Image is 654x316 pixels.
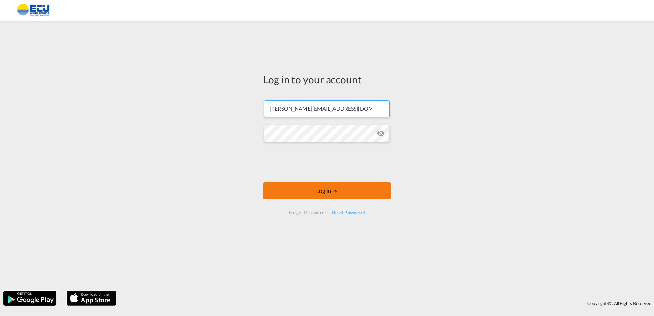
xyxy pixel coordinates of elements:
[377,129,385,137] md-icon: icon-eye-off
[275,149,379,175] iframe: reCAPTCHA
[66,290,117,306] img: apple.png
[3,290,57,306] img: google.png
[10,3,56,18] img: 6cccb1402a9411edb762cf9624ab9cda.png
[263,182,391,199] button: LOGIN
[264,100,390,117] input: Enter email/phone number
[286,207,329,219] div: Forgot Password?
[263,72,391,87] div: Log in to your account
[119,298,654,309] div: Copyright © . All Rights Reserved
[329,207,368,219] div: Reset Password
